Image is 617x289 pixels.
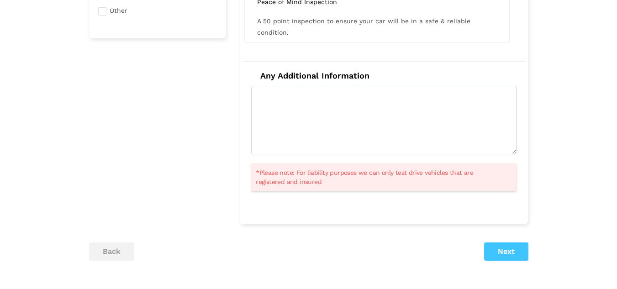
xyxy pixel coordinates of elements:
[89,242,134,261] button: back
[484,242,528,261] button: Next
[257,17,470,36] span: A 50 point inspection to ensure your car will be in a safe & reliable condition.
[256,168,501,186] span: *Please note: For liability purposes we can only test drive vehicles that are registered and insured
[251,71,517,81] h4: Any Additional Information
